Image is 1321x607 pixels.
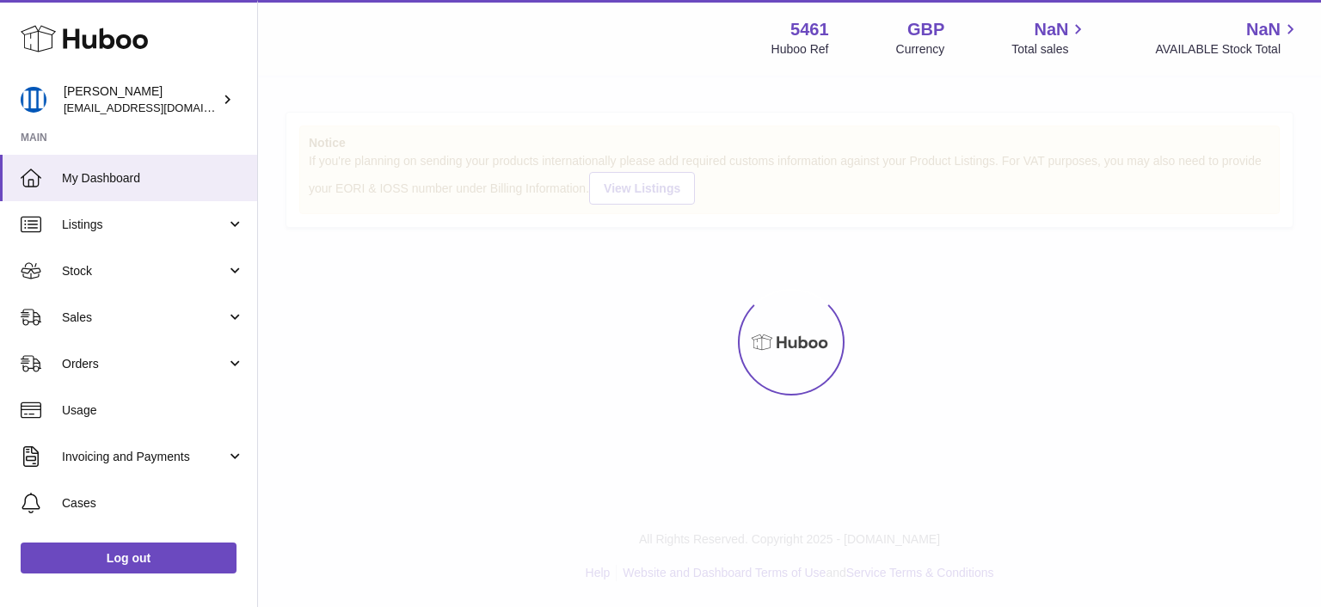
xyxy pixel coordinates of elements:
[1246,18,1281,41] span: NaN
[62,310,226,326] span: Sales
[1011,41,1088,58] span: Total sales
[64,101,253,114] span: [EMAIL_ADDRESS][DOMAIN_NAME]
[1011,18,1088,58] a: NaN Total sales
[1155,18,1300,58] a: NaN AVAILABLE Stock Total
[1155,41,1300,58] span: AVAILABLE Stock Total
[1034,18,1068,41] span: NaN
[790,18,829,41] strong: 5461
[62,402,244,419] span: Usage
[62,356,226,372] span: Orders
[62,263,226,279] span: Stock
[896,41,945,58] div: Currency
[21,87,46,113] img: oksana@monimoto.com
[907,18,944,41] strong: GBP
[62,449,226,465] span: Invoicing and Payments
[62,495,244,512] span: Cases
[21,543,237,573] a: Log out
[62,170,244,187] span: My Dashboard
[771,41,829,58] div: Huboo Ref
[62,217,226,233] span: Listings
[64,83,218,116] div: [PERSON_NAME]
